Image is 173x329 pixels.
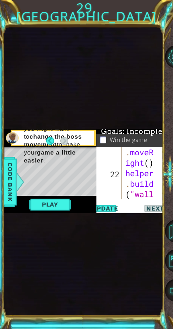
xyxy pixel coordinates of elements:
[24,133,82,148] strong: change the boss movement
[110,136,147,144] p: Win the game
[85,205,126,212] span: Update
[165,216,173,246] a: Back to Map
[24,101,89,165] p: This time, you need to your game. If you're having trouble, you might want to to make your .
[123,127,169,136] span: : Incomplete
[101,127,163,136] span: Goals
[139,205,171,212] span: Next
[24,149,75,164] strong: game a little easier
[46,137,60,145] button: Back
[4,160,16,204] span: Code Bank
[98,169,122,211] div: 22
[84,205,127,212] button: Update
[98,138,122,169] div: 21
[60,137,68,145] button: Next
[29,198,71,211] button: Play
